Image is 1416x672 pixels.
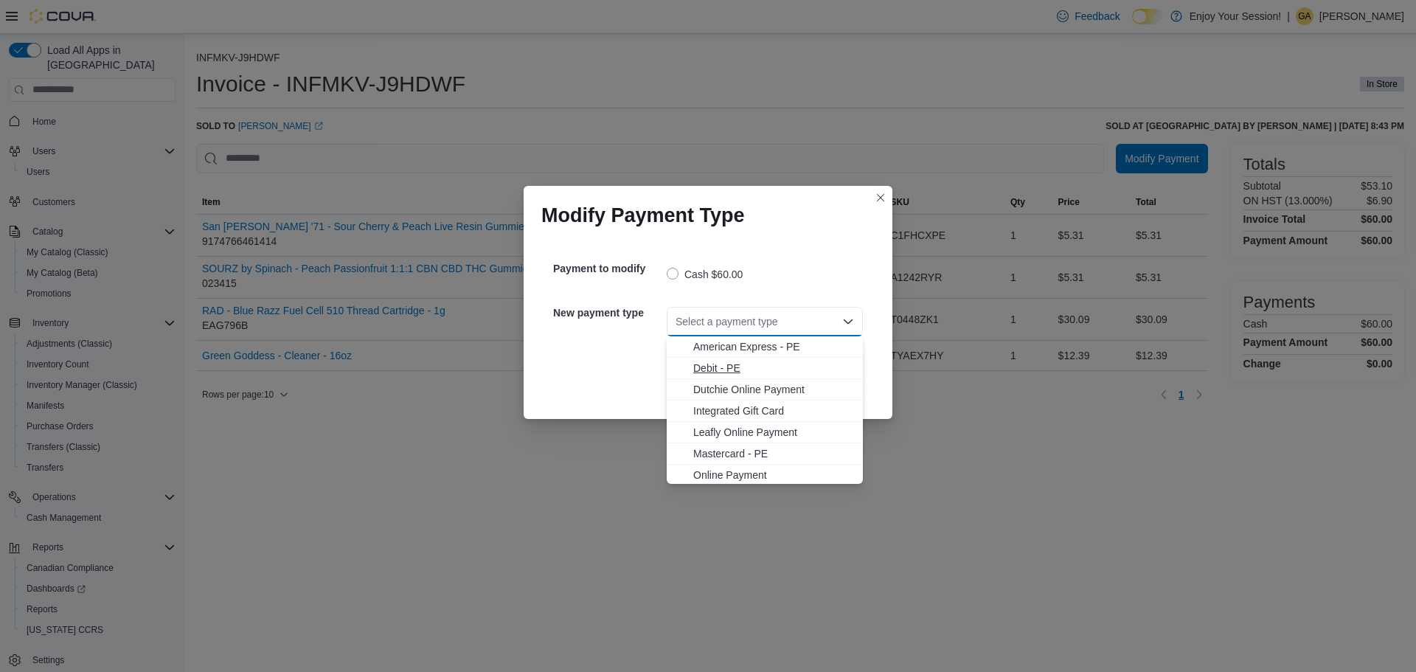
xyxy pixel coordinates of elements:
button: Integrated Gift Card [667,401,863,422]
button: Closes this modal window [872,189,889,207]
button: Debit - PE [667,358,863,379]
span: Dutchie Online Payment [693,382,854,397]
span: Debit - PE [693,361,854,375]
div: Choose from the following options [667,336,863,508]
h5: Payment to modify [553,254,664,283]
span: Mastercard - PE [693,446,854,461]
span: American Express - PE [693,339,854,354]
button: Dutchie Online Payment [667,379,863,401]
input: Accessible screen reader label [676,313,677,330]
button: Mastercard - PE [667,443,863,465]
button: Leafly Online Payment [667,422,863,443]
span: Online Payment [693,468,854,482]
button: Close list of options [842,316,854,328]
button: American Express - PE [667,336,863,358]
label: Cash $60.00 [667,266,743,283]
span: Integrated Gift Card [693,403,854,418]
h1: Modify Payment Type [541,204,745,227]
span: Leafly Online Payment [693,425,854,440]
h5: New payment type [553,298,664,328]
button: Online Payment [667,465,863,486]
